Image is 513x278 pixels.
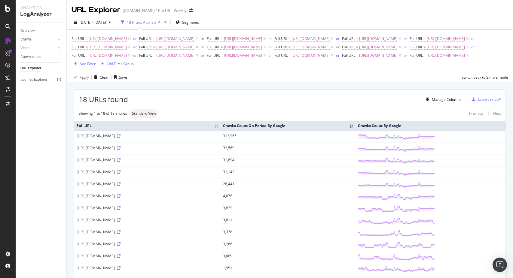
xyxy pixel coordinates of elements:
div: Add Filter [80,61,96,66]
span: Standard View [132,112,156,115]
td: 312,965 [221,131,356,143]
div: URL Explorer [20,65,41,71]
button: or [201,36,204,41]
span: [URL][DOMAIN_NAME] [156,51,194,60]
div: or [201,44,204,50]
button: or [133,44,137,50]
a: Overview [20,28,62,34]
button: or [404,36,407,41]
div: [URL][DOMAIN_NAME] [77,169,218,174]
span: [URL][DOMAIN_NAME] [427,35,465,43]
span: = [221,36,223,41]
span: [URL][DOMAIN_NAME] [292,35,330,43]
span: [DATE] - [DATE] [80,20,106,25]
span: = [424,36,426,41]
button: Add Filter [72,60,96,67]
th: Full URL: activate to sort column ascending [74,121,221,131]
span: = [356,53,358,58]
button: or [404,53,407,58]
div: Analytics [20,5,62,11]
div: Add Filter Group [106,61,134,66]
button: [DATE] - [DATE] [72,17,113,27]
button: or [336,53,340,58]
span: Full URL [342,53,355,58]
a: Visits [20,45,56,51]
div: Clear [100,75,109,80]
span: = [424,53,426,58]
td: 3,811 [221,215,356,227]
span: [URL][DOMAIN_NAME] [156,43,194,51]
span: [URL][DOMAIN_NAME] [359,43,397,51]
span: Full URL [410,53,423,58]
button: or [133,53,137,58]
span: Full URL [72,36,85,41]
div: [URL][DOMAIN_NAME] [77,229,218,234]
button: or [201,53,204,58]
td: 32,569 [221,143,356,155]
div: or [471,36,475,41]
td: 3,266 [221,239,356,251]
div: 18 Filters Applied [127,20,156,25]
span: = [289,53,291,58]
span: Full URL [72,53,85,58]
td: 1,951 [221,263,356,275]
span: Full URL [274,53,288,58]
span: = [86,36,88,41]
span: [URL][DOMAIN_NAME] [292,43,330,51]
span: Full URL [139,44,152,50]
button: or [268,36,272,41]
th: Crawls: Count By Google [356,121,505,131]
div: [URL][DOMAIN_NAME] [77,265,218,270]
a: URL Explorer [20,65,62,71]
button: or [268,44,272,50]
div: [URL][DOMAIN_NAME] [77,145,218,150]
div: times [163,19,168,25]
span: Full URL [342,44,355,50]
span: [URL][DOMAIN_NAME] [359,35,397,43]
button: or [471,44,475,50]
button: 18 Filters Applied [118,17,163,27]
div: or [133,36,137,41]
div: [URL][DOMAIN_NAME] [77,241,218,246]
td: 31,142 [221,167,356,179]
span: Full URL [139,36,152,41]
div: arrow-right-arrow-left [189,8,193,13]
div: [URL][DOMAIN_NAME] [77,157,218,162]
div: Export as CSV [478,97,501,102]
div: [URL][DOMAIN_NAME] [77,133,218,138]
span: = [289,36,291,41]
span: Full URL [207,53,220,58]
div: [URL][DOMAIN_NAME] [77,205,218,210]
button: Clear [92,72,109,82]
span: = [289,44,291,50]
span: Segments [182,20,199,25]
div: Manage Columns [432,97,461,102]
div: Conversions [20,54,41,60]
div: URL Explorer [72,5,120,15]
span: = [86,53,88,58]
button: or [336,44,340,50]
div: Showing 1 to 18 of 18 entries [79,111,127,116]
span: [URL][DOMAIN_NAME] [89,51,127,60]
button: Add Filter Group [98,60,134,67]
button: Export as CSV [469,95,501,104]
div: Switch back to Simple mode [462,75,508,80]
span: Full URL [139,53,152,58]
div: [DOMAIN_NAME] 10m URL Weekly [123,8,187,14]
span: = [356,36,358,41]
span: [URL][DOMAIN_NAME] [427,51,465,60]
span: Full URL [410,44,423,50]
div: LogAnalyzer [20,11,62,18]
div: Overview [20,28,35,34]
div: [URL][DOMAIN_NAME] [77,253,218,258]
div: Visits [20,45,29,51]
span: [URL][DOMAIN_NAME] [224,35,262,43]
td: 3,829 [221,203,356,215]
td: 28,441 [221,179,356,191]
